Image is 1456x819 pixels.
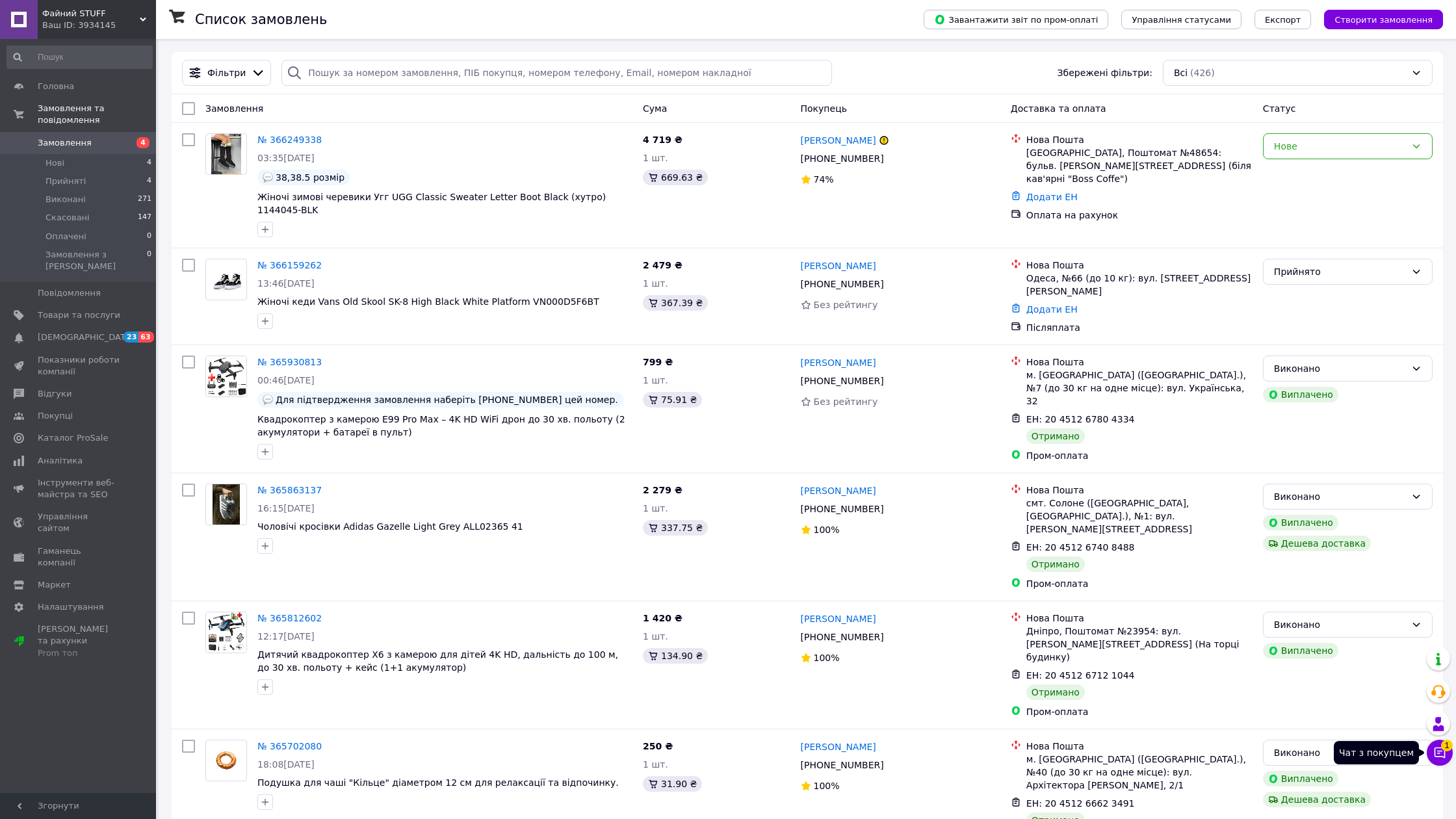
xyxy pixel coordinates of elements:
[643,520,708,536] div: 337.75 ₴
[1026,684,1085,700] div: Отримано
[123,331,138,343] span: 23
[138,331,153,343] span: 63
[38,410,73,422] span: Покупці
[138,212,151,224] span: 147
[38,103,156,126] span: Замовлення та повідомлення
[1026,133,1253,146] div: Нова Пошта
[643,260,682,270] span: 2 479 ₴
[1026,146,1253,185] div: [GEOGRAPHIC_DATA], Поштомат №48654: бульв. [PERSON_NAME][STREET_ADDRESS] (біля кав'ярні "Boss Cof...
[38,477,120,500] span: Інструменти веб-майстра та SEO
[257,759,315,770] span: 18:08[DATE]
[1334,15,1433,25] span: Створити замовлення
[798,628,887,646] div: [PHONE_NUMBER]
[1311,14,1443,24] a: Створити замовлення
[643,741,673,751] span: 250 ₴
[798,275,887,293] div: [PHONE_NUMBER]
[643,613,682,623] span: 1 420 ₴
[257,777,619,788] span: Подушка для чаші "Кільце" діаметром 12 см для релаксації та відпочинку.
[1026,414,1135,424] span: ЕН: 20 4512 6780 4334
[1274,265,1406,279] div: Прийнято
[643,485,682,495] span: 2 279 ₴
[38,388,71,400] span: Відгуки
[45,231,86,242] span: Оплачені
[643,375,668,385] span: 1 шт.
[38,455,83,467] span: Аналітика
[147,157,151,169] span: 4
[814,653,840,663] span: 100%
[643,153,668,163] span: 1 шт.
[38,545,120,569] span: Гаманець компанії
[643,631,668,642] span: 1 шт.
[38,137,92,149] span: Замовлення
[211,134,242,174] img: Фото товару
[1026,705,1253,718] div: Пром-оплата
[814,781,840,791] span: 100%
[257,503,315,513] span: 16:15[DATE]
[1026,625,1253,664] div: Дніпро, Поштомат №23954: вул. [PERSON_NAME][STREET_ADDRESS] (На торці будинку)
[147,249,151,272] span: 0
[1263,643,1338,658] div: Виплачено
[924,10,1108,29] button: Завантажити звіт по пром-оплаті
[1274,617,1406,632] div: Виконано
[205,259,247,300] a: Фото товару
[1263,771,1338,786] div: Виплачено
[643,503,668,513] span: 1 шт.
[38,287,101,299] span: Повідомлення
[276,172,344,183] span: 38,38.5 розмір
[257,613,322,623] a: № 365812602
[257,414,625,437] a: Квадрокоптер з камерою E99 Pro Max – 4K HD WiFi дрон до 30 хв. польоту (2 акумулятори + батареї в...
[1174,66,1188,79] span: Всі
[257,631,315,642] span: 12:17[DATE]
[1026,740,1253,753] div: Нова Пошта
[1132,15,1231,25] span: Управління статусами
[147,175,151,187] span: 4
[643,170,708,185] div: 669.63 ₴
[643,278,668,289] span: 1 шт.
[1026,612,1253,625] div: Нова Пошта
[206,747,246,775] img: Фото товару
[206,266,246,293] img: Фото товару
[1026,497,1253,536] div: смт. Солоне ([GEOGRAPHIC_DATA], [GEOGRAPHIC_DATA].), №1: вул. [PERSON_NAME][STREET_ADDRESS]
[206,612,246,653] img: Фото товару
[1026,556,1085,572] div: Отримано
[257,357,322,367] a: № 365930813
[1011,103,1106,114] span: Доставка та оплата
[1026,542,1135,552] span: ЕН: 20 4512 6740 8488
[42,8,140,19] span: Файний STUFF
[643,295,708,311] div: 367.39 ₴
[1026,798,1135,809] span: ЕН: 20 4512 6662 3491
[814,300,878,310] span: Без рейтингу
[38,601,104,613] span: Налаштування
[1026,192,1078,202] a: Додати ЕН
[1263,103,1296,114] span: Статус
[1263,387,1338,402] div: Виплачено
[276,395,618,405] span: Для підтвердження замовлення наберіть [PHONE_NUMBER] цей номер.
[1026,272,1253,298] div: Одеса, №66 (до 10 кг): вул. [STREET_ADDRESS][PERSON_NAME]
[801,259,876,272] a: [PERSON_NAME]
[1026,369,1253,408] div: м. [GEOGRAPHIC_DATA] ([GEOGRAPHIC_DATA].), №7 (до 30 кг на одне місце): вул. Українська, 32
[257,485,322,495] a: № 365863137
[45,212,90,224] span: Скасовані
[38,511,120,534] span: Управління сайтом
[1026,428,1085,444] div: Отримано
[643,759,668,770] span: 1 шт.
[38,623,120,659] span: [PERSON_NAME] та рахунки
[257,649,618,673] span: Дитячий квадрокоптер X6 з камерою для дітей 4K HD, дальність до 100 м, до 30 хв. польоту + кейс (...
[136,137,149,148] span: 4
[257,521,523,532] a: Чоловічі кросівки Adidas Gazelle Light Grey ALL02365 41
[138,194,151,205] span: 271
[195,12,327,27] h1: Список замовлень
[207,66,246,79] span: Фільтри
[1263,792,1371,807] div: Дешева доставка
[1026,449,1253,462] div: Пром-оплата
[1334,741,1419,764] div: Чат з покупцем
[205,612,247,653] a: Фото товару
[206,356,246,396] img: Фото товару
[38,309,120,321] span: Товари та послуги
[257,296,599,307] a: Жіночі кеди Vans Old Skool SK-8 High Black White Platform VN000D5F6BT
[213,484,240,525] img: Фото товару
[798,756,887,774] div: [PHONE_NUMBER]
[801,103,847,114] span: Покупець
[38,647,120,659] div: Prom топ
